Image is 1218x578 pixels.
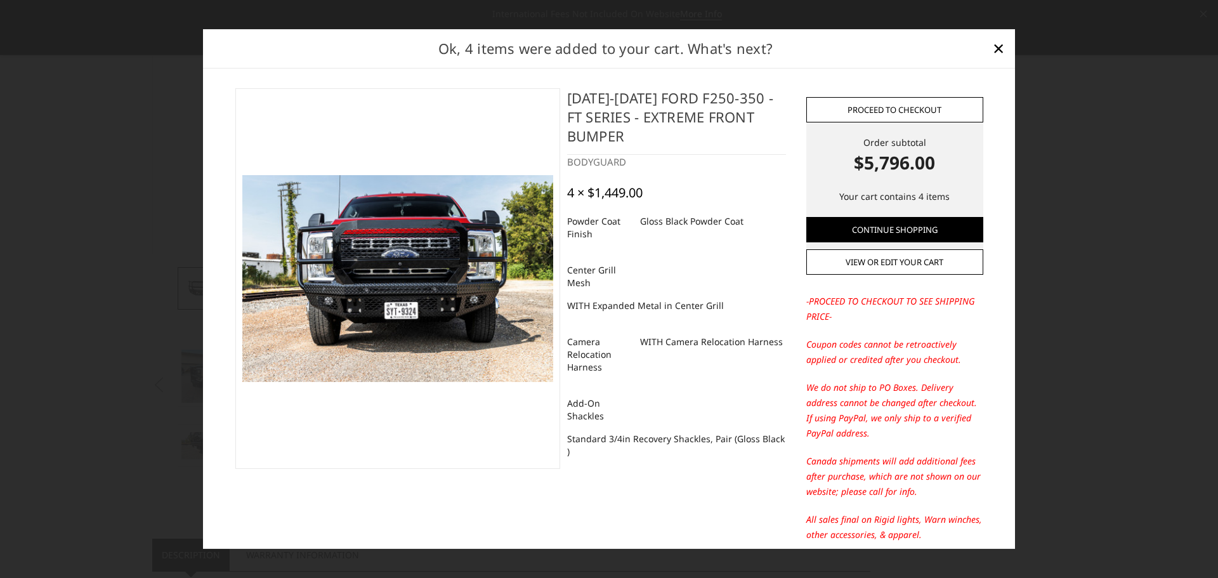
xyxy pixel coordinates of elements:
a: Close [988,38,1009,58]
p: -PROCEED TO CHECKOUT TO SEE SHIPPING PRICE- [806,294,983,324]
iframe: Chat Widget [1155,517,1218,578]
strong: $5,796.00 [806,149,983,176]
dd: Gloss Black Powder Coat [640,210,743,233]
div: Order subtotal [806,136,983,176]
p: Coupon codes cannot be retroactively applied or credited after you checkout. [806,337,983,367]
div: BODYGUARD [567,155,786,169]
span: × [993,34,1004,62]
a: Proceed to checkout [806,97,983,122]
a: Continue Shopping [806,217,983,242]
h4: [DATE]-[DATE] Ford F250-350 - FT Series - Extreme Front Bumper [567,88,786,155]
dd: WITH Expanded Metal in Center Grill [567,294,724,317]
dt: Camera Relocation Harness [567,331,631,379]
p: Your cart contains 4 items [806,189,983,204]
dt: Powder Coat Finish [567,210,631,246]
dd: Standard 3/4in Recovery Shackles, Pair (Gloss Black ) [567,428,786,463]
img: 2023-2025 Ford F250-350 - FT Series - Extreme Front Bumper [242,175,553,382]
h2: Ok, 4 items were added to your cart. What's next? [223,38,988,59]
p: All sales final on Rigid lights, Warn winches, other accessories, & apparel. [806,512,983,542]
div: 4 × $1,449.00 [567,185,643,200]
dt: Add-On Shackles [567,392,631,428]
dt: Center Grill Mesh [567,259,631,294]
a: View or edit your cart [806,249,983,275]
p: We do not ship to PO Boxes. Delivery address cannot be changed after checkout. If using PayPal, w... [806,380,983,441]
p: Canada shipments will add additional fees after purchase, which are not shown on our website; ple... [806,454,983,499]
dd: WITH Camera Relocation Harness [640,331,783,353]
